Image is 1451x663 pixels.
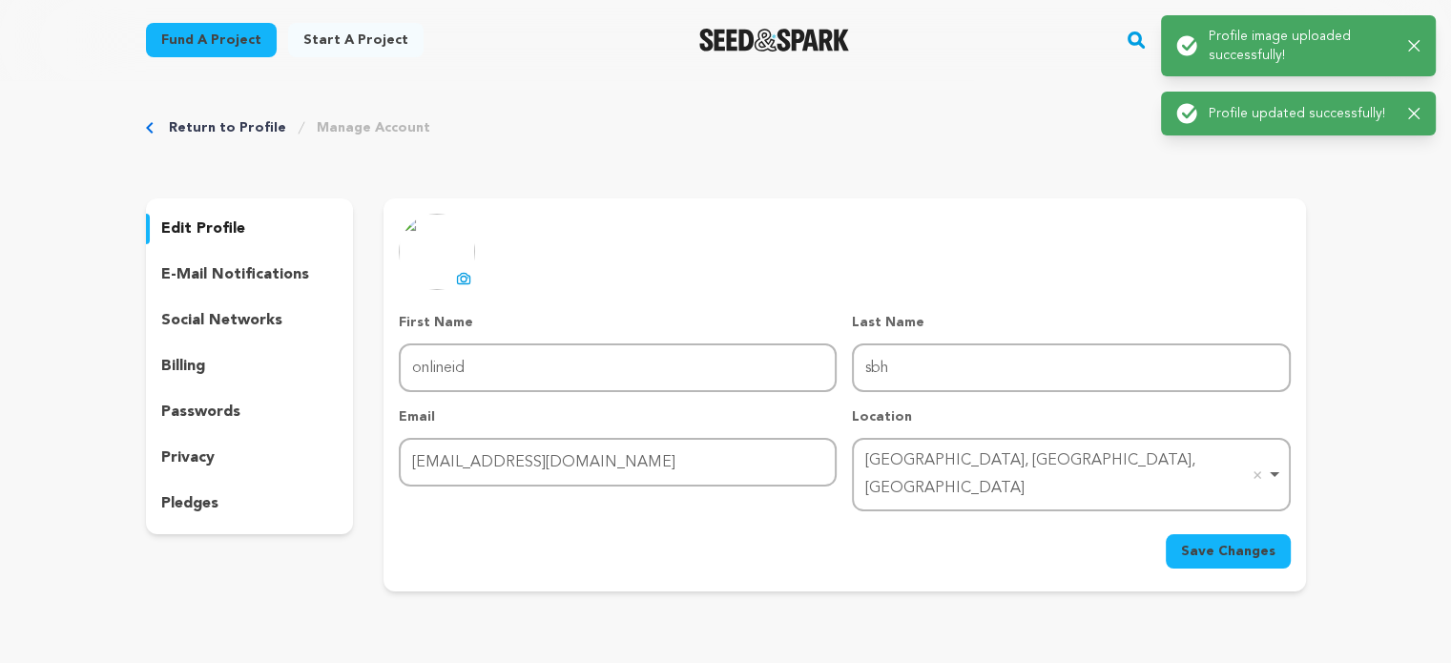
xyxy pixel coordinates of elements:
p: Profile updated successfully! [1209,104,1393,123]
span: Save Changes [1181,542,1275,561]
button: pledges [146,488,354,519]
button: e-mail notifications [146,259,354,290]
p: Location [852,407,1290,426]
button: Remove item: 'ChIJ2w1BG638YjkR9EBiNdrEbgk' [1248,466,1267,485]
input: First Name [399,343,837,392]
button: passwords [146,397,354,427]
button: billing [146,351,354,382]
a: Return to Profile [169,118,286,137]
input: Email [399,438,837,487]
p: passwords [161,401,240,424]
a: Seed&Spark Homepage [699,29,849,52]
div: Breadcrumb [146,118,1306,137]
a: Manage Account [317,118,430,137]
p: e-mail notifications [161,263,309,286]
p: privacy [161,446,215,469]
a: Start a project [288,23,424,57]
p: pledges [161,492,218,515]
img: Seed&Spark Logo Dark Mode [699,29,849,52]
button: edit profile [146,214,354,244]
input: Last Name [852,343,1290,392]
p: Profile image uploaded successfully! [1209,27,1393,65]
button: privacy [146,443,354,473]
p: Email [399,407,837,426]
button: social networks [146,305,354,336]
div: [GEOGRAPHIC_DATA], [GEOGRAPHIC_DATA], [GEOGRAPHIC_DATA] [865,447,1265,503]
button: Save Changes [1166,534,1291,569]
p: social networks [161,309,282,332]
p: First Name [399,313,837,332]
p: Last Name [852,313,1290,332]
a: Fund a project [146,23,277,57]
p: edit profile [161,218,245,240]
p: billing [161,355,205,378]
